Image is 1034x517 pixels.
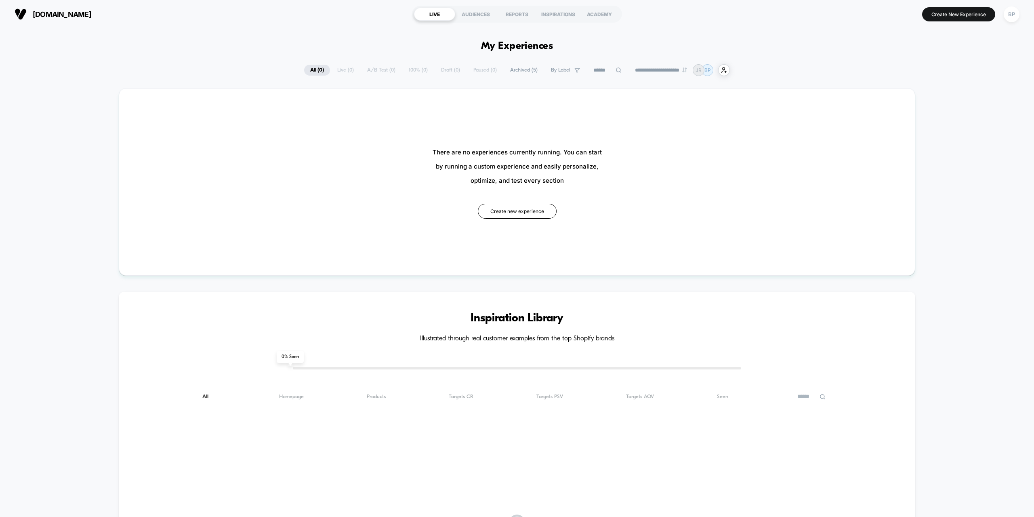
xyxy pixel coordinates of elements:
[449,394,473,400] span: Targets CR
[367,394,386,400] span: Products
[433,145,602,188] span: There are no experiences currently running. You can start by running a custom experience and easi...
[538,8,579,21] div: INSPIRATIONS
[536,394,563,400] span: Targets PSV
[551,67,570,73] span: By Label
[922,7,995,21] button: Create New Experience
[143,335,891,343] h4: Illustrated through real customer examples from the top Shopify brands
[626,394,654,400] span: Targets AOV
[579,8,620,21] div: ACADEMY
[504,65,544,76] span: Archived ( 5 )
[202,394,216,400] span: All
[33,10,91,19] span: [DOMAIN_NAME]
[277,351,304,363] span: 0 % Seen
[704,67,711,73] p: BP
[143,312,891,325] h3: Inspiration Library
[717,394,728,400] span: Seen
[455,8,496,21] div: AUDIENCES
[481,40,553,52] h1: My Experiences
[414,8,455,21] div: LIVE
[279,394,304,400] span: Homepage
[1004,6,1019,22] div: BP
[696,67,702,73] p: JR
[15,8,27,20] img: Visually logo
[682,68,687,72] img: end
[478,204,557,219] button: Create new experience
[496,8,538,21] div: REPORTS
[1001,6,1022,23] button: BP
[304,65,330,76] span: All ( 0 )
[12,8,94,21] button: [DOMAIN_NAME]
